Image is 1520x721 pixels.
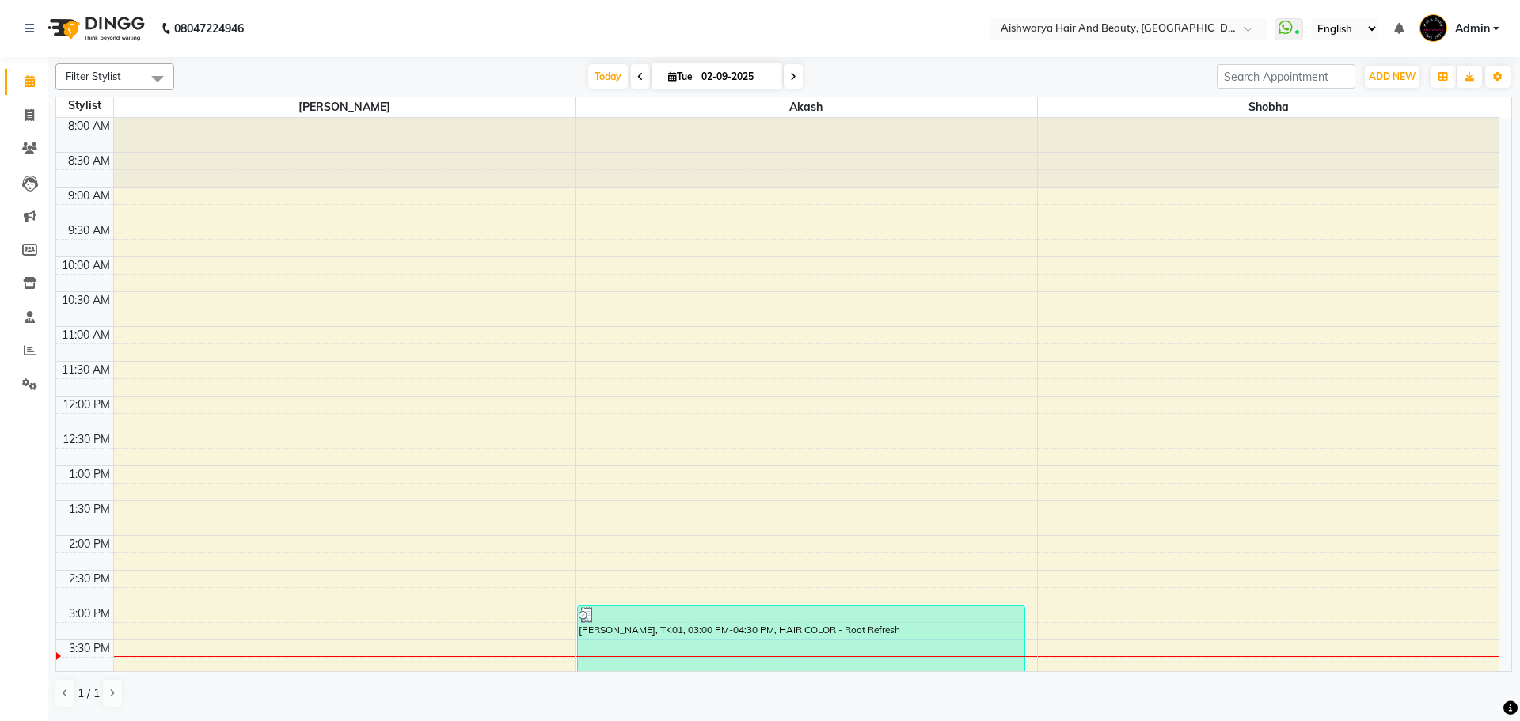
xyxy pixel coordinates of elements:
div: Stylist [56,97,113,114]
div: 8:30 AM [65,153,113,169]
div: 11:30 AM [59,362,113,378]
div: [PERSON_NAME], TK01, 03:00 PM-04:30 PM, HAIR COLOR - Root Refresh [578,606,1024,708]
span: Filter Stylist [66,70,121,82]
div: 8:00 AM [65,118,113,135]
div: 12:30 PM [59,431,113,448]
div: 3:00 PM [66,605,113,622]
input: Search Appointment [1217,64,1355,89]
div: 9:00 AM [65,188,113,204]
span: Tue [664,70,697,82]
span: Today [588,64,628,89]
span: Akash [576,97,1037,117]
span: Shobha [1038,97,1499,117]
img: logo [40,6,149,51]
div: 2:30 PM [66,571,113,587]
div: 10:30 AM [59,292,113,309]
span: 1 / 1 [78,685,100,702]
div: 1:00 PM [66,466,113,483]
button: ADD NEW [1365,66,1419,88]
img: Admin [1419,14,1447,42]
div: 2:00 PM [66,536,113,552]
div: 3:30 PM [66,640,113,657]
div: 12:00 PM [59,397,113,413]
span: ADD NEW [1369,70,1415,82]
input: 2025-09-02 [697,65,776,89]
div: 10:00 AM [59,257,113,274]
b: 08047224946 [174,6,244,51]
span: Admin [1455,21,1490,37]
div: 11:00 AM [59,327,113,343]
span: [PERSON_NAME] [114,97,576,117]
div: 9:30 AM [65,222,113,239]
div: 1:30 PM [66,501,113,518]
